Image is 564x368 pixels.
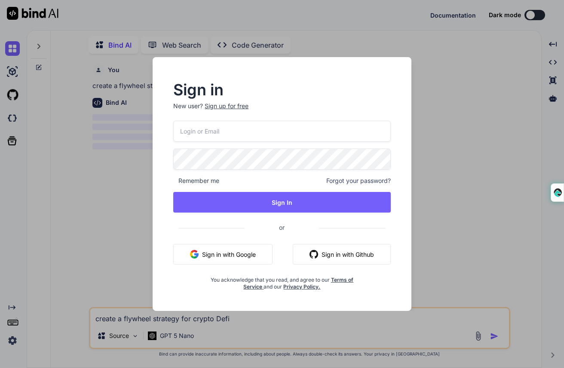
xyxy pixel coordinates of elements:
[205,102,248,110] div: Sign up for free
[245,217,319,238] span: or
[283,283,320,290] a: Privacy Policy.
[173,121,390,142] input: Login or Email
[173,244,273,265] button: Sign in with Google
[210,271,355,290] div: You acknowledge that you read, and agree to our and our
[310,250,318,259] img: github
[293,244,391,265] button: Sign in with Github
[173,102,390,121] p: New user?
[243,277,353,290] a: Terms of Service
[173,192,390,213] button: Sign In
[190,250,199,259] img: google
[173,176,219,185] span: Remember me
[326,176,391,185] span: Forgot your password?
[173,83,390,97] h2: Sign in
